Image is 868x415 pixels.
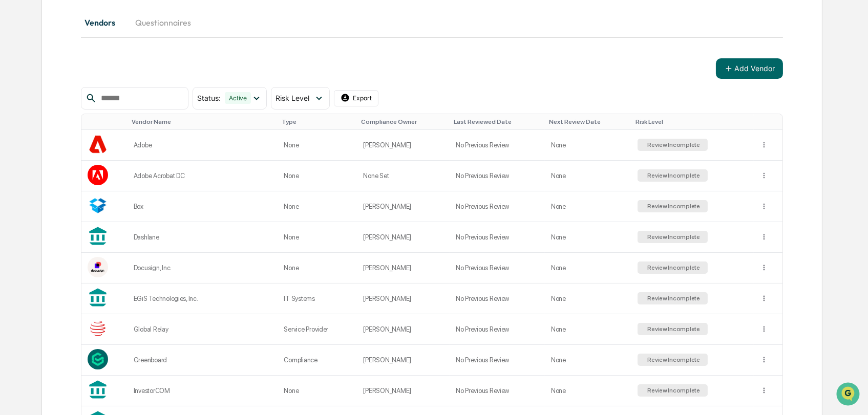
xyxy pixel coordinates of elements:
[10,78,29,97] img: 1746055101610-c473b297-6a78-478c-a979-82029cc54cd1
[72,173,124,181] a: Powered byPylon
[645,264,700,271] div: Review Incomplete
[357,283,450,314] td: [PERSON_NAME]
[545,130,631,161] td: None
[278,253,357,283] td: None
[278,161,357,191] td: None
[450,376,545,406] td: No Previous Review
[835,381,863,409] iframe: Open customer support
[81,10,127,35] button: Vendors
[450,161,545,191] td: No Previous Review
[90,118,123,125] div: Toggle SortBy
[450,130,545,161] td: No Previous Review
[134,356,272,364] div: Greenboard
[357,222,450,253] td: [PERSON_NAME]
[278,376,357,406] td: None
[549,118,627,125] div: Toggle SortBy
[545,376,631,406] td: None
[134,141,272,149] div: Adobe
[134,172,272,180] div: Adobe Acrobat DC
[127,10,199,35] button: Questionnaires
[357,253,450,283] td: [PERSON_NAME]
[545,222,631,253] td: None
[88,165,108,185] img: Vendor Logo
[35,78,168,89] div: Start new chat
[357,191,450,222] td: [PERSON_NAME]
[20,148,65,159] span: Data Lookup
[134,387,272,395] div: InvestorCOM
[10,21,186,38] p: How can we help?
[88,257,108,277] img: Vendor Logo
[278,345,357,376] td: Compliance
[132,118,274,125] div: Toggle SortBy
[450,222,545,253] td: No Previous Review
[645,141,700,148] div: Review Incomplete
[70,125,131,143] a: 🗄️Attestations
[20,129,66,139] span: Preclearance
[134,264,272,272] div: Docusign, Inc.
[84,129,127,139] span: Attestations
[6,144,69,163] a: 🔎Data Lookup
[282,118,353,125] div: Toggle SortBy
[278,222,357,253] td: None
[545,191,631,222] td: None
[645,387,700,394] div: Review Incomplete
[545,314,631,345] td: None
[134,295,272,302] div: EGiS Technologies, Inc.
[134,233,272,241] div: Dashlane
[362,118,446,125] div: Toggle SortBy
[134,325,272,333] div: Global Relay
[716,58,783,79] button: Add Vendor
[88,134,108,155] img: Vendor Logo
[357,130,450,161] td: [PERSON_NAME]
[174,81,186,94] button: Start new chat
[450,253,545,283] td: No Previous Review
[645,233,700,241] div: Review Incomplete
[278,283,357,314] td: IT Systems
[74,130,82,138] div: 🗄️
[545,283,631,314] td: None
[357,376,450,406] td: [PERSON_NAME]
[10,130,18,138] div: 🖐️
[636,118,750,125] div: Toggle SortBy
[762,118,778,125] div: Toggle SortBy
[545,161,631,191] td: None
[645,356,700,363] div: Review Incomplete
[88,349,108,369] img: Vendor Logo
[357,161,450,191] td: None Set
[276,94,309,102] span: Risk Level
[450,345,545,376] td: No Previous Review
[197,94,221,102] span: Status :
[450,191,545,222] td: No Previous Review
[6,125,70,143] a: 🖐️Preclearance
[10,149,18,158] div: 🔎
[645,295,700,302] div: Review Incomplete
[645,325,700,333] div: Review Incomplete
[134,203,272,210] div: Box
[645,203,700,210] div: Review Incomplete
[225,92,251,104] div: Active
[35,89,130,97] div: We're available if you need us!
[450,283,545,314] td: No Previous Review
[545,253,631,283] td: None
[278,130,357,161] td: None
[334,90,379,106] button: Export
[357,345,450,376] td: [PERSON_NAME]
[88,318,108,339] img: Vendor Logo
[81,10,783,35] div: secondary tabs example
[88,195,108,216] img: Vendor Logo
[450,314,545,345] td: No Previous Review
[278,191,357,222] td: None
[357,314,450,345] td: [PERSON_NAME]
[102,173,124,181] span: Pylon
[278,314,357,345] td: Service Provider
[645,172,700,179] div: Review Incomplete
[545,345,631,376] td: None
[454,118,541,125] div: Toggle SortBy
